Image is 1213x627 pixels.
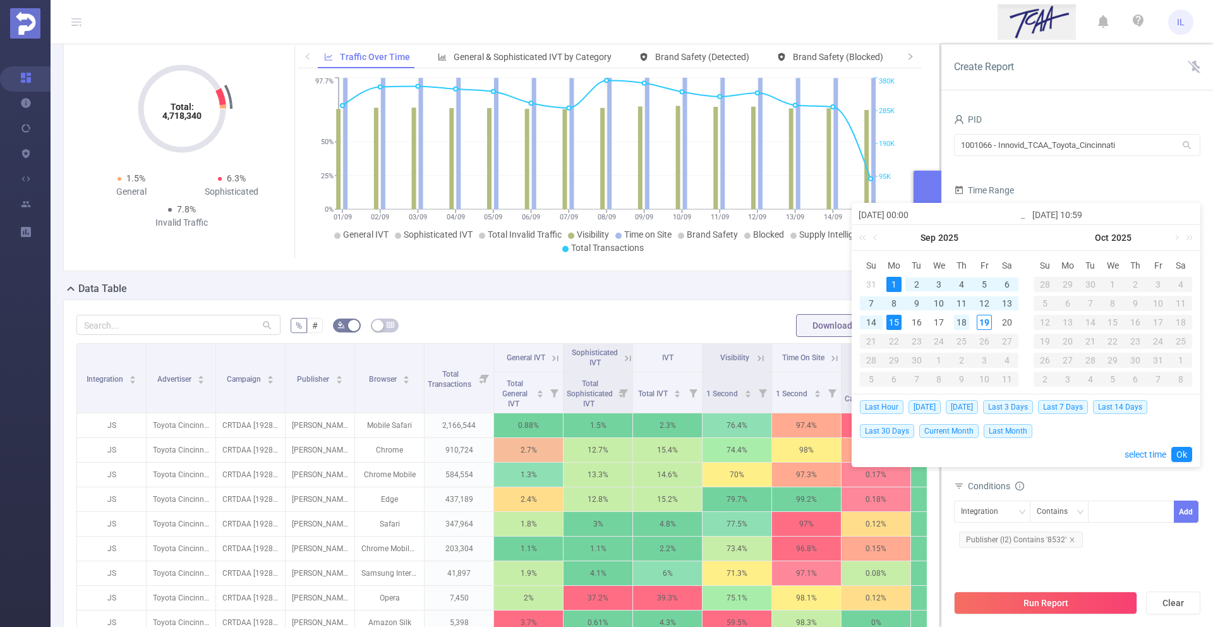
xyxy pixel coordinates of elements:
td: October 27, 2025 [1056,351,1079,370]
td: October 4, 2025 [1169,275,1192,294]
tspan: 05/09 [484,213,502,221]
td: November 2, 2025 [1034,370,1056,389]
div: 29 [1056,277,1079,292]
div: 11 [954,296,969,311]
i: icon: bar-chart [438,52,447,61]
a: Next month (PageDown) [1170,225,1181,250]
td: September 24, 2025 [928,332,951,351]
span: Campaign [227,375,263,384]
span: Tu [1079,260,1102,271]
a: Sep [919,225,937,250]
span: Th [1124,260,1147,271]
div: 20 [999,315,1015,330]
span: Time on Site [624,229,672,240]
div: 14 [864,315,879,330]
td: October 5, 2025 [1034,294,1056,313]
span: 6.3% [227,173,246,183]
span: Total Transactions [428,370,473,389]
span: PID [954,114,982,125]
td: October 24, 2025 [1147,332,1169,351]
td: September 8, 2025 [883,294,905,313]
td: September 14, 2025 [860,313,883,332]
td: September 16, 2025 [905,313,928,332]
td: October 15, 2025 [1102,313,1125,332]
th: Sat [1169,256,1192,275]
div: 20 [1056,334,1079,349]
div: 2 [1124,277,1147,292]
div: 3 [973,353,996,368]
i: Filter menu [823,372,841,413]
span: Integration [87,375,125,384]
td: September 19, 2025 [973,313,996,332]
div: Sort [129,374,136,381]
td: October 7, 2025 [905,370,928,389]
div: 13 [1056,315,1079,330]
div: 28 [860,353,883,368]
td: October 19, 2025 [1034,332,1056,351]
div: 7 [1079,296,1102,311]
td: September 21, 2025 [860,332,883,351]
div: 8 [1102,296,1125,311]
div: 16 [1124,315,1147,330]
div: 3 [1056,372,1079,387]
div: 2 [950,353,973,368]
th: Fri [1147,256,1169,275]
span: Visibility [720,353,749,362]
span: IVT [662,353,673,362]
i: Filter menu [545,372,563,413]
span: Brand Safety (Detected) [655,52,749,62]
button: Clear [1146,592,1200,614]
div: 12 [977,296,992,311]
tspan: 25% [321,172,334,180]
div: 12 [1034,315,1056,330]
div: 18 [954,315,969,330]
div: Integration [961,501,1007,522]
th: Sun [860,256,883,275]
span: Total Transactions [571,243,644,253]
i: icon: caret-up [335,374,342,377]
td: September 12, 2025 [973,294,996,313]
div: Sort [335,374,343,381]
tspan: 95K [879,173,891,181]
a: Next year (Control + right) [1179,225,1195,250]
i: icon: down [1018,508,1026,517]
div: 2 [1034,372,1056,387]
tspan: 03/09 [408,213,426,221]
td: October 11, 2025 [1169,294,1192,313]
div: 30 [1079,277,1102,292]
div: 6 [883,372,905,387]
td: September 7, 2025 [860,294,883,313]
div: 10 [931,296,946,311]
div: 22 [1102,334,1125,349]
td: September 23, 2025 [905,332,928,351]
td: October 30, 2025 [1124,351,1147,370]
a: 2025 [937,225,960,250]
span: Advertiser [157,375,193,384]
tspan: 0% [325,205,334,214]
div: 21 [1079,334,1102,349]
a: 2025 [1110,225,1133,250]
a: Ok [1171,447,1192,462]
td: October 13, 2025 [1056,313,1079,332]
td: September 4, 2025 [950,275,973,294]
i: icon: left [304,52,311,60]
td: September 25, 2025 [950,332,973,351]
td: September 17, 2025 [928,313,951,332]
td: September 5, 2025 [973,275,996,294]
td: October 6, 2025 [1056,294,1079,313]
th: Wed [1102,256,1125,275]
a: select time [1125,442,1166,466]
th: Sat [996,256,1018,275]
tspan: 50% [321,138,334,147]
h2: Data Table [78,281,127,296]
i: icon: caret-up [198,374,205,377]
td: October 23, 2025 [1124,332,1147,351]
div: 26 [1034,353,1056,368]
tspan: 14/09 [823,213,842,221]
td: September 13, 2025 [996,294,1018,313]
div: 27 [1056,353,1079,368]
div: 17 [1147,315,1169,330]
td: October 8, 2025 [1102,294,1125,313]
div: 6 [1124,372,1147,387]
td: November 1, 2025 [1169,351,1192,370]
